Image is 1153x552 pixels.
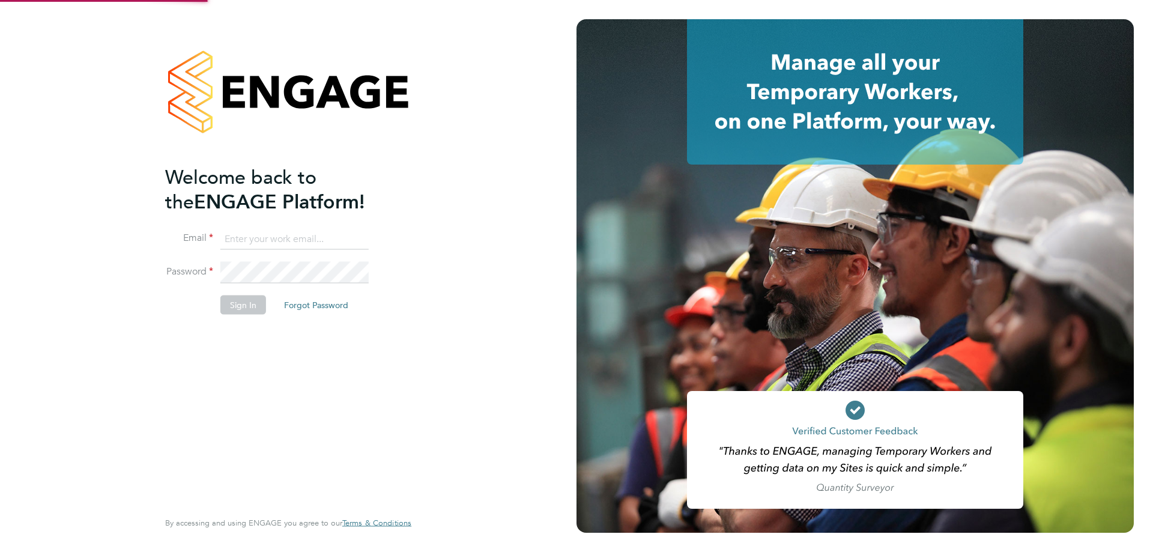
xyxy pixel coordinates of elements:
span: Welcome back to the [165,165,316,213]
button: Sign In [220,296,266,315]
h2: ENGAGE Platform! [165,165,399,214]
a: Terms & Conditions [342,518,411,528]
label: Password [165,265,213,278]
input: Enter your work email... [220,228,369,250]
label: Email [165,232,213,244]
button: Forgot Password [274,296,358,315]
span: By accessing and using ENGAGE you agree to our [165,518,411,528]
